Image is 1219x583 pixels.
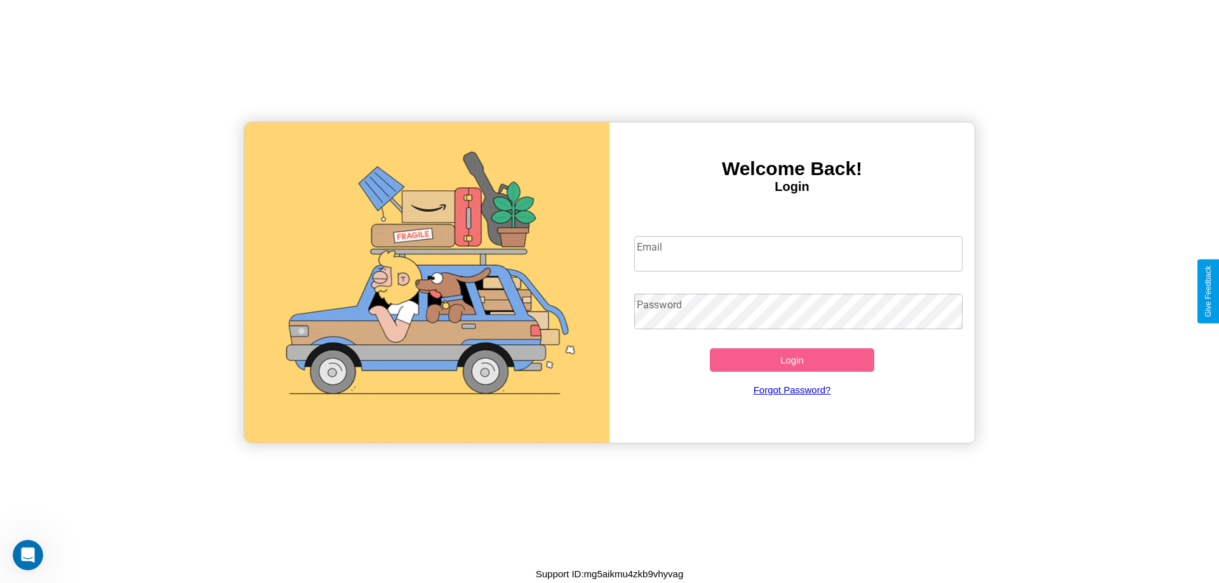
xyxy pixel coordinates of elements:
iframe: Intercom live chat [13,540,43,570]
a: Forgot Password? [628,372,957,408]
button: Login [710,348,874,372]
h4: Login [609,180,975,194]
div: Give Feedback [1204,266,1213,317]
p: Support ID: mg5aikmu4zkb9vhyvag [536,565,684,582]
h3: Welcome Back! [609,158,975,180]
img: gif [244,122,609,443]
